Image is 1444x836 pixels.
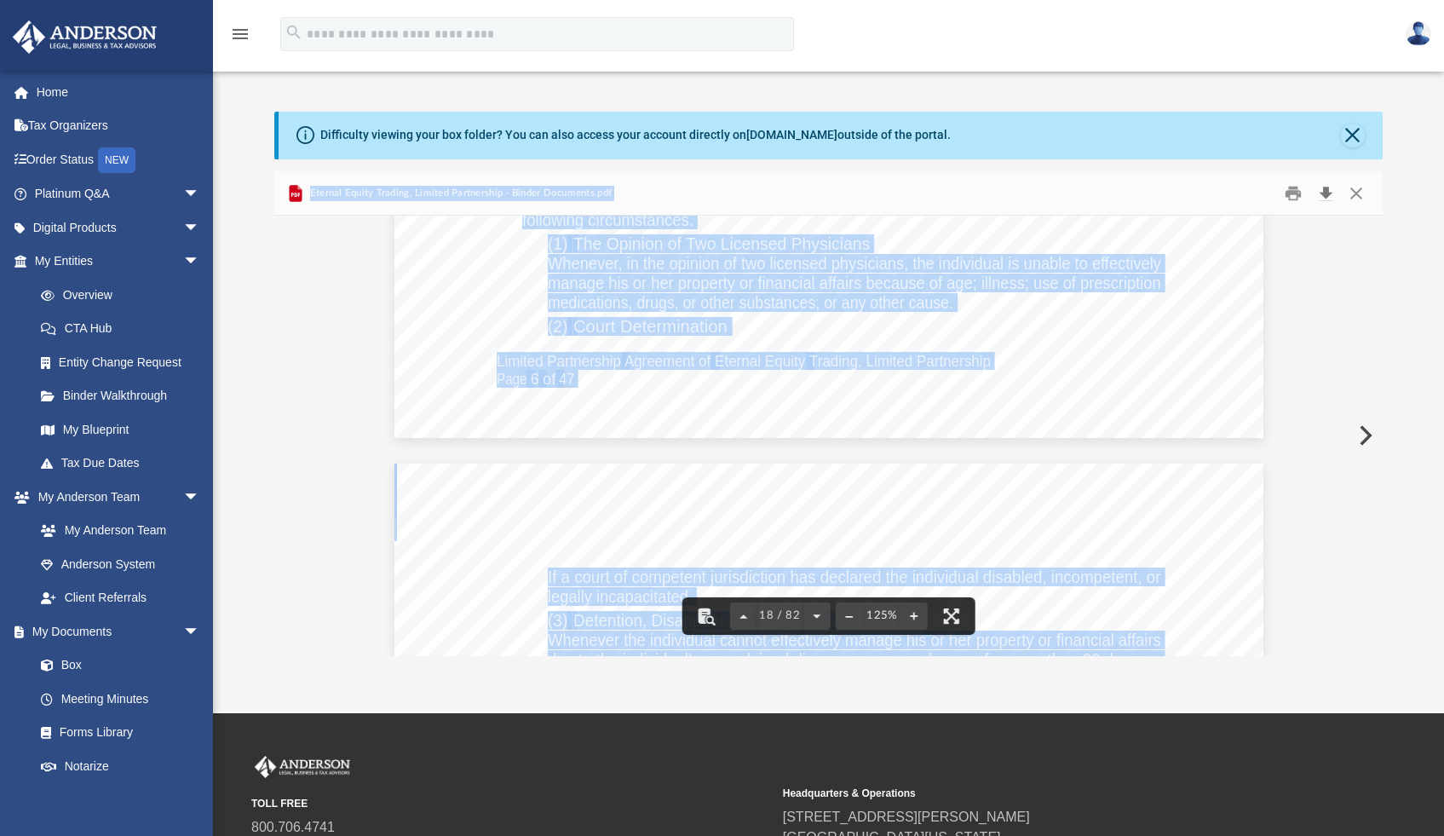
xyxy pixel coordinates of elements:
span: arrow_drop_down [183,177,217,212]
span: following circumstances. [522,211,693,228]
a: My Anderson Team [24,514,209,548]
span: If a court of competent jurisdiction has declared the individual disabled, incompetent, or [548,568,1160,585]
span: 18 / 82 [757,610,803,621]
span: 6 [531,372,539,387]
span: (1) [548,235,567,252]
a: Meeting Minutes [24,682,217,716]
span: arrow_drop_down [183,480,217,515]
button: Close [1341,124,1365,147]
div: NEW [98,147,135,173]
span: Limited Partnership [497,354,621,369]
a: Digital Productsarrow_drop_down [12,210,226,245]
a: CTA Hub [24,312,226,346]
span: Page [497,372,527,387]
span: (2) [548,318,567,335]
button: Print [1276,180,1310,206]
a: 800.706.4741 [251,820,335,834]
span: Detention, Disappearance, or Absence [573,612,849,629]
a: Platinum Q&Aarrow_drop_down [12,177,226,211]
a: Order StatusNEW [12,142,226,177]
button: Zoom in [900,597,928,635]
a: My Entitiesarrow_drop_down [12,245,226,279]
a: Client Referrals [24,581,217,615]
span: Court Determination [573,318,728,335]
div: Current zoom level [863,610,900,621]
button: 18 / 82 [757,597,803,635]
a: Forms Library [24,716,209,750]
img: User Pic [1406,21,1431,46]
a: [DOMAIN_NAME] [746,128,837,141]
button: Previous page [729,597,757,635]
span: legally incapacitated. [548,588,693,605]
a: Anderson System [24,547,217,581]
span: 47 [559,372,574,387]
span: Trading, Limited Partnership [809,354,991,369]
span: Eternal Equity [715,354,805,369]
button: Next File [1345,412,1383,459]
a: Box [24,649,209,683]
a: My Documentsarrow_drop_down [12,614,217,649]
a: Binder Walkthrough [24,379,226,413]
a: My Blueprint [24,412,217,447]
span: Agreement of [624,354,710,369]
div: Difficulty viewing your box folder? You can also access your account directly on outside of the p... [320,126,951,144]
button: Next page [803,597,831,635]
i: menu [230,24,250,44]
small: Headquarters & Operations [783,786,1303,801]
span: due to the individual’s unexplained disappearance or absence for more than 30 days, or [548,651,1160,668]
div: File preview [274,216,1383,655]
a: Notarize [24,749,217,783]
a: [STREET_ADDRESS][PERSON_NAME] [783,810,1030,824]
a: Tax Due Dates [24,447,226,481]
a: Tax Organizers [12,109,226,143]
span: of [543,372,555,387]
button: Close [1340,180,1371,206]
a: Entity Change Request [24,345,226,379]
a: Home [12,75,226,109]
button: Enter fullscreen [933,597,970,635]
a: Overview [24,278,226,312]
span: (3) [548,612,567,629]
i: search [285,23,303,42]
img: Anderson Advisors Platinum Portal [251,756,354,778]
button: Download [1310,180,1341,206]
span: arrow_drop_down [183,210,217,245]
small: TOLL FREE [251,796,771,811]
span: Whenever the individual cannot effectively manage his or her property or financial affairs [548,631,1161,649]
span: arrow_drop_down [183,614,217,649]
span: arrow_drop_down [183,245,217,280]
span: manage his or her property or financial affairs because of age; illness; use of prescription [548,274,1161,291]
button: Zoom out [836,597,863,635]
div: Document Viewer [274,216,1383,655]
a: My Anderson Teamarrow_drop_down [12,480,217,514]
span: Eternal Equity Trading, Limited Partnership - Binder Documents.pdf [306,186,612,201]
img: Anderson Advisors Platinum Portal [8,20,162,54]
div: Preview [274,171,1383,656]
span: Whenever, in the opinion of two licensed physicians, the individual is unable to effectively [548,255,1161,272]
a: menu [230,32,250,44]
span: The Opinion of Two Licensed Physicians [573,235,870,252]
button: Toggle findbar [687,597,724,635]
span: medications, drugs, or other substances; or any other cause. [548,294,953,311]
